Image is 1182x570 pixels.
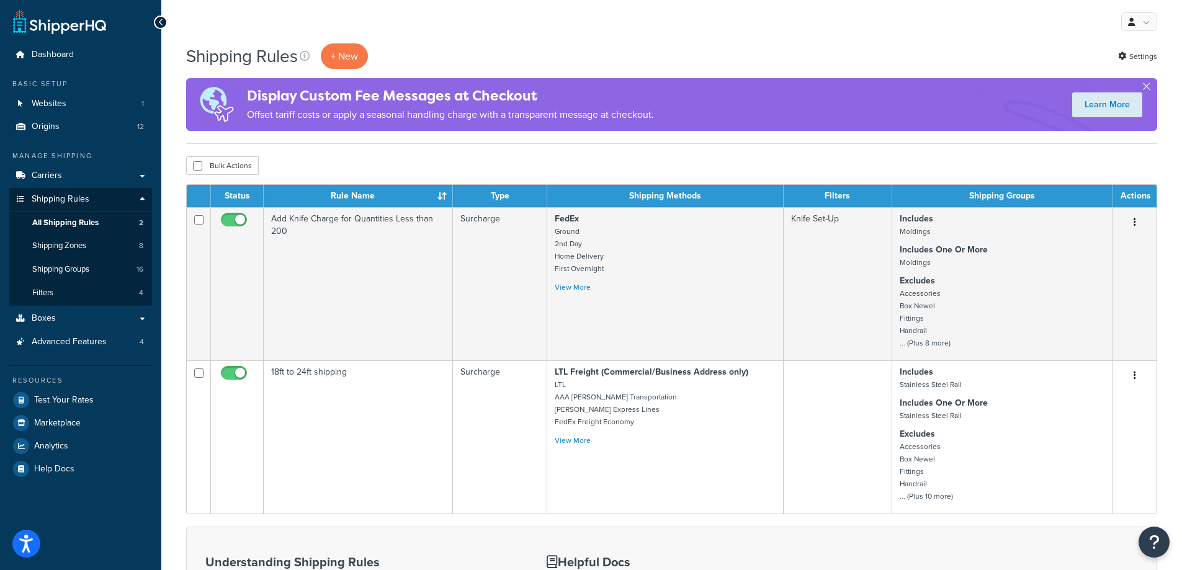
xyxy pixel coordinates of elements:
[32,313,56,324] span: Boxes
[900,441,953,502] small: Accessories Box Newel Fittings Handrail ... (Plus 10 more)
[9,331,152,354] li: Advanced Features
[205,555,516,569] h3: Understanding Shipping Rules
[9,212,152,234] a: All Shipping Rules 2
[9,282,152,305] a: Filters 4
[1118,48,1157,65] a: Settings
[34,395,94,406] span: Test Your Rates
[547,555,750,569] h3: Helpful Docs
[211,185,264,207] th: Status
[9,212,152,234] li: All Shipping Rules
[139,288,143,298] span: 4
[784,185,892,207] th: Filters
[32,241,86,251] span: Shipping Zones
[9,43,152,66] a: Dashboard
[186,156,259,175] button: Bulk Actions
[140,337,144,347] span: 4
[186,78,247,131] img: duties-banner-06bc72dcb5fe05cb3f9472aba00be2ae8eb53ab6f0d8bb03d382ba314ac3c341.png
[247,106,654,123] p: Offset tariff costs or apply a seasonal handling charge with a transparent message at checkout.
[784,207,892,360] td: Knife Set-Up
[9,258,152,281] li: Shipping Groups
[900,379,962,390] small: Stainless Steel Rail
[900,410,962,421] small: Stainless Steel Rail
[900,274,935,287] strong: Excludes
[32,337,107,347] span: Advanced Features
[9,188,152,211] a: Shipping Rules
[186,44,298,68] h1: Shipping Rules
[9,412,152,434] a: Marketplace
[453,360,547,514] td: Surcharge
[32,50,74,60] span: Dashboard
[1139,527,1170,558] button: Open Resource Center
[9,307,152,330] a: Boxes
[900,365,933,378] strong: Includes
[32,218,99,228] span: All Shipping Rules
[555,212,579,225] strong: FedEx
[139,218,143,228] span: 2
[9,115,152,138] a: Origins 12
[141,99,144,109] span: 1
[9,234,152,257] li: Shipping Zones
[34,464,74,474] span: Help Docs
[34,441,68,452] span: Analytics
[547,185,784,207] th: Shipping Methods
[900,288,951,349] small: Accessories Box Newel Fittings Handrail ... (Plus 8 more)
[9,458,152,480] a: Help Docs
[555,365,748,378] strong: LTL Freight (Commercial/Business Address only)
[264,360,453,514] td: 18ft to 24ft shipping
[900,427,935,440] strong: Excludes
[892,185,1113,207] th: Shipping Groups
[900,226,931,237] small: Moldings
[9,151,152,161] div: Manage Shipping
[900,257,931,268] small: Moldings
[900,243,988,256] strong: Includes One Or More
[32,99,66,109] span: Websites
[9,92,152,115] a: Websites 1
[137,122,144,132] span: 12
[34,418,81,429] span: Marketplace
[1072,92,1142,117] a: Learn More
[32,194,89,205] span: Shipping Rules
[32,288,53,298] span: Filters
[9,389,152,411] a: Test Your Rates
[137,264,143,275] span: 16
[9,188,152,306] li: Shipping Rules
[9,92,152,115] li: Websites
[321,43,368,69] p: + New
[247,86,654,106] h4: Display Custom Fee Messages at Checkout
[9,375,152,386] div: Resources
[555,435,591,446] a: View More
[264,207,453,360] td: Add Knife Charge for Quantities Less than 200
[32,171,62,181] span: Carriers
[555,226,604,274] small: Ground 2nd Day Home Delivery First Overnight
[1113,185,1157,207] th: Actions
[9,164,152,187] a: Carriers
[32,264,89,275] span: Shipping Groups
[9,282,152,305] li: Filters
[139,241,143,251] span: 8
[453,207,547,360] td: Surcharge
[32,122,60,132] span: Origins
[9,234,152,257] a: Shipping Zones 8
[13,9,106,34] a: ShipperHQ Home
[555,282,591,293] a: View More
[264,185,453,207] th: Rule Name : activate to sort column ascending
[900,212,933,225] strong: Includes
[453,185,547,207] th: Type
[9,331,152,354] a: Advanced Features 4
[900,396,988,409] strong: Includes One Or More
[9,258,152,281] a: Shipping Groups 16
[9,79,152,89] div: Basic Setup
[555,379,677,427] small: LTL AAA [PERSON_NAME] Transportation [PERSON_NAME] Express Lines FedEx Freight Economy
[9,435,152,457] a: Analytics
[9,115,152,138] li: Origins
